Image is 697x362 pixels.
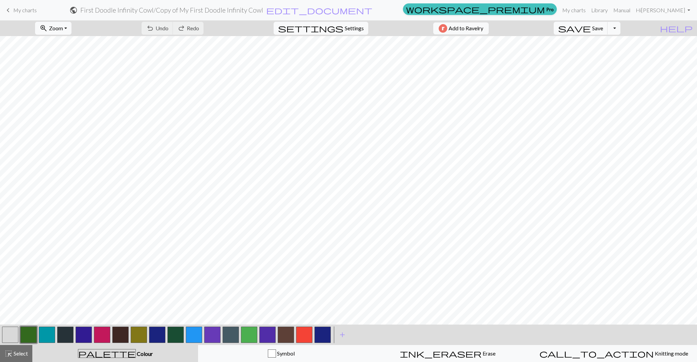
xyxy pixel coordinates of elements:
[554,22,608,35] button: Save
[4,349,13,358] span: highlight_alt
[611,3,633,17] a: Manual
[406,4,545,14] span: workspace_premium
[654,350,688,357] span: Knitting mode
[364,345,531,362] button: Erase
[278,24,343,32] i: Settings
[4,5,12,15] span: keyboard_arrow_left
[345,24,364,32] span: Settings
[439,24,447,33] img: Ravelry
[198,345,364,362] button: Symbol
[560,3,588,17] a: My charts
[32,345,198,362] button: Colour
[400,349,482,358] span: ink_eraser
[660,23,693,33] span: help
[539,349,654,358] span: call_to_action
[278,23,343,33] span: settings
[39,23,48,33] span: zoom_in
[35,22,71,35] button: Zoom
[592,25,603,31] span: Save
[633,3,693,17] a: Hi[PERSON_NAME]
[433,22,489,34] button: Add to Ravelry
[274,22,368,35] button: SettingsSettings
[338,330,346,340] span: add
[266,5,372,15] span: edit_document
[78,349,135,358] span: palette
[482,350,496,357] span: Erase
[13,350,28,357] span: Select
[69,5,78,15] span: public
[588,3,611,17] a: Library
[531,345,697,362] button: Knitting mode
[49,25,63,31] span: Zoom
[558,23,591,33] span: save
[449,24,483,33] span: Add to Ravelry
[276,350,295,357] span: Symbol
[13,7,37,13] span: My charts
[136,350,153,357] span: Colour
[4,4,37,16] a: My charts
[80,6,263,14] h2: First Doodle Infinity Cowl / Copy of My First Doodle Infinity Cowl
[403,3,557,15] a: Pro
